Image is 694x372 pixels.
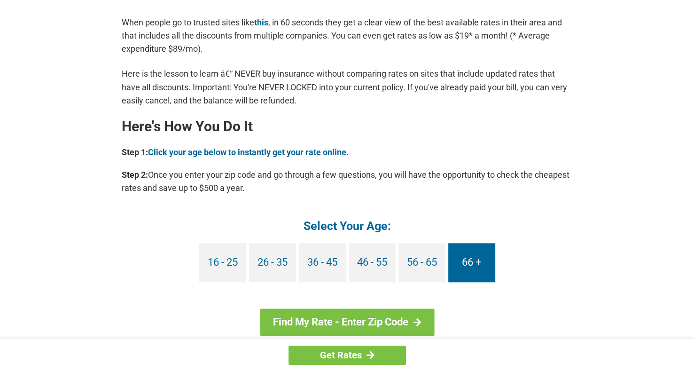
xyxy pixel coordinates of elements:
[122,16,573,55] p: When people go to trusted sites like , in 60 seconds they get a clear view of the best available ...
[122,168,573,195] p: Once you enter your zip code and go through a few questions, you will have the opportunity to che...
[448,243,495,282] a: 66 +
[122,170,148,180] b: Step 2:
[199,243,246,282] a: 16 - 25
[249,243,296,282] a: 26 - 35
[122,67,573,107] p: Here is the lesson to learn â€“ NEVER buy insurance without comparing rates on sites that include...
[398,243,445,282] a: 56 - 65
[299,243,346,282] a: 36 - 45
[260,309,434,336] a: Find My Rate - Enter Zip Code
[122,147,148,157] b: Step 1:
[254,17,268,27] a: this
[289,346,406,365] a: Get Rates
[122,119,573,134] h2: Here's How You Do It
[122,218,573,234] h4: Select Your Age:
[148,147,349,157] a: Click your age below to instantly get your rate online.
[349,243,396,282] a: 46 - 55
